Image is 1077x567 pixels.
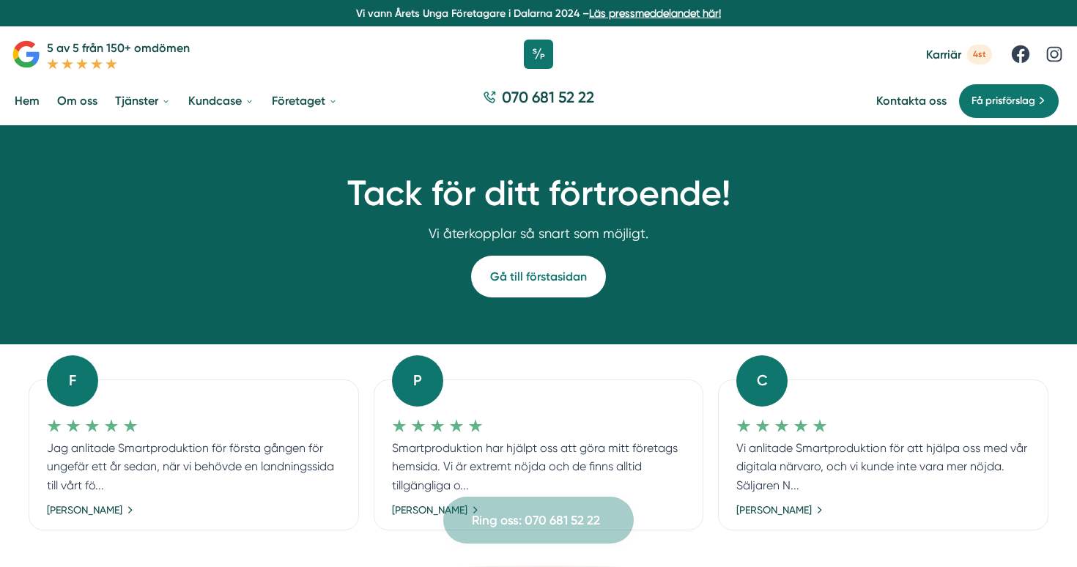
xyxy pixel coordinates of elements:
div: F [47,355,98,407]
a: Hem [12,82,42,119]
p: Vi anlitade Smartproduktion för att hjälpa oss med vår digitala närvaro, och vi kunde inte vara m... [736,439,1030,494]
a: Kontakta oss [876,94,947,108]
a: Läs pressmeddelandet här! [589,7,721,19]
a: 070 681 52 22 [477,86,600,115]
a: Ring oss: 070 681 52 22 [443,497,634,544]
span: 070 681 52 22 [502,86,594,108]
a: Om oss [54,82,100,119]
span: Ring oss: 070 681 52 22 [472,511,600,530]
a: [PERSON_NAME] [47,502,133,518]
a: Kundcase [185,82,257,119]
span: 4st [967,45,992,64]
a: Företaget [269,82,341,119]
a: Karriär 4st [926,45,992,64]
h1: Tack för ditt förtroende! [201,172,876,215]
p: Smartproduktion har hjälpt oss att göra mitt företags hemsida. Vi är extremt nöjda och de finns a... [392,439,686,494]
a: Få prisförslag [958,84,1059,119]
p: Vi återkopplar så snart som möjligt. [201,223,876,244]
div: C [736,355,788,407]
a: Gå till förstasidan [471,256,606,297]
a: Tjänster [112,82,174,119]
a: [PERSON_NAME] [392,502,478,518]
p: Vi vann Årets Unga Företagare i Dalarna 2024 – [6,6,1071,21]
p: 5 av 5 från 150+ omdömen [47,39,190,57]
p: Jag anlitade Smartproduktion för första gången för ungefär ett år sedan, när vi behövde en landni... [47,439,341,494]
div: P [392,355,443,407]
span: Få prisförslag [971,93,1035,109]
span: Karriär [926,48,961,62]
a: [PERSON_NAME] [736,502,823,518]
